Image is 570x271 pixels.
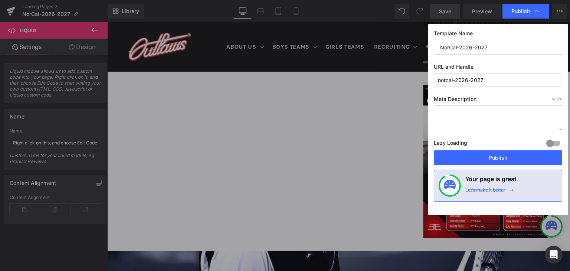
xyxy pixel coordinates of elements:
[316,9,359,17] span: [DATE] - [DATE]
[444,180,456,192] img: onboarding-status.svg
[511,8,530,14] span: Publish
[434,30,562,40] label: Template Name
[465,187,505,197] div: Let’s make it better
[552,97,562,101] span: /320
[465,174,517,187] h4: Your page is great
[434,63,562,73] label: URL and Handle
[552,97,554,101] span: 0
[434,138,467,150] label: Lazy Loading
[316,20,343,28] span: Bay Area
[545,246,563,264] div: Open Intercom Messenger
[434,96,562,105] label: Meta Description
[434,150,562,165] button: Publish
